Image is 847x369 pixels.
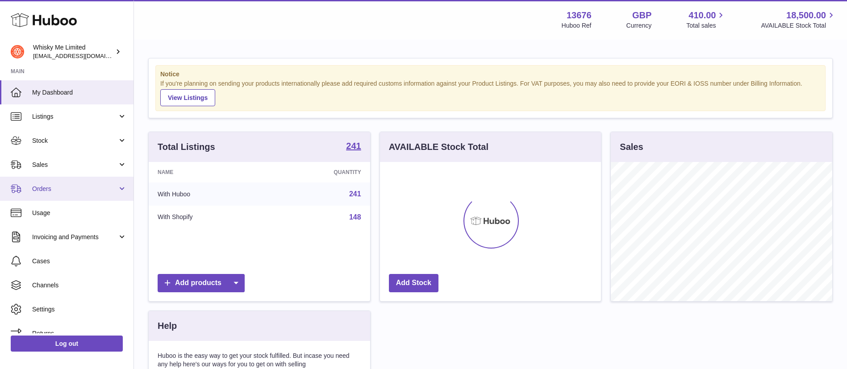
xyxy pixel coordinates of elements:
[620,141,643,153] h3: Sales
[149,182,268,206] td: With Huboo
[160,70,821,79] strong: Notice
[686,9,726,30] a: 410.00 Total sales
[626,21,652,30] div: Currency
[158,274,245,292] a: Add products
[389,274,438,292] a: Add Stock
[149,206,268,229] td: With Shopify
[33,43,113,60] div: Whisky Me Limited
[32,305,127,314] span: Settings
[688,9,716,21] span: 410.00
[346,141,361,152] a: 241
[32,185,117,193] span: Orders
[11,336,123,352] a: Log out
[32,88,127,97] span: My Dashboard
[761,21,836,30] span: AVAILABLE Stock Total
[158,320,177,332] h3: Help
[562,21,592,30] div: Huboo Ref
[158,141,215,153] h3: Total Listings
[33,52,131,59] span: [EMAIL_ADDRESS][DOMAIN_NAME]
[158,352,361,369] p: Huboo is the easy way to get your stock fulfilled. But incase you need any help here's our ways f...
[389,141,488,153] h3: AVAILABLE Stock Total
[268,162,370,182] th: Quantity
[32,281,127,290] span: Channels
[32,209,127,217] span: Usage
[567,9,592,21] strong: 13676
[349,190,361,198] a: 241
[160,89,215,106] a: View Listings
[32,329,127,338] span: Returns
[32,233,117,241] span: Invoicing and Payments
[686,21,726,30] span: Total sales
[346,141,361,150] strong: 241
[761,9,836,30] a: 18,500.00 AVAILABLE Stock Total
[149,162,268,182] th: Name
[11,45,24,58] img: internalAdmin-13676@internal.huboo.com
[32,161,117,169] span: Sales
[32,137,117,145] span: Stock
[32,112,117,121] span: Listings
[786,9,826,21] span: 18,500.00
[32,257,127,265] span: Cases
[160,79,821,106] div: If you're planning on sending your products internationally please add required customs informati...
[632,9,651,21] strong: GBP
[349,213,361,221] a: 148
